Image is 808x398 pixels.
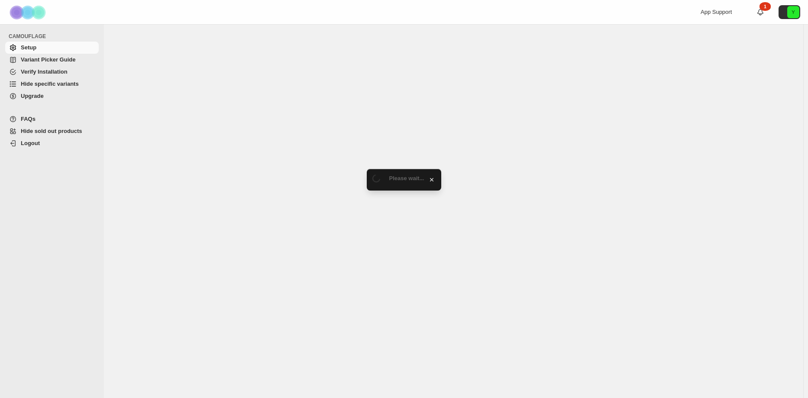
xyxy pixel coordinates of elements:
span: FAQs [21,116,36,122]
a: FAQs [5,113,99,125]
span: CAMOUFLAGE [9,33,100,40]
div: 1 [760,2,771,11]
span: Hide sold out products [21,128,82,134]
button: Avatar with initials Y [779,5,800,19]
span: Variant Picker Guide [21,56,75,63]
a: 1 [756,8,765,16]
span: Please wait... [389,175,424,181]
img: Camouflage [7,0,50,24]
span: Upgrade [21,93,44,99]
a: Hide specific variants [5,78,99,90]
text: Y [792,10,795,15]
a: Logout [5,137,99,149]
a: Variant Picker Guide [5,54,99,66]
span: App Support [701,9,732,15]
span: Verify Installation [21,68,68,75]
a: Hide sold out products [5,125,99,137]
span: Logout [21,140,40,146]
a: Setup [5,42,99,54]
a: Upgrade [5,90,99,102]
span: Setup [21,44,36,51]
span: Hide specific variants [21,81,79,87]
span: Avatar with initials Y [787,6,799,18]
a: Verify Installation [5,66,99,78]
